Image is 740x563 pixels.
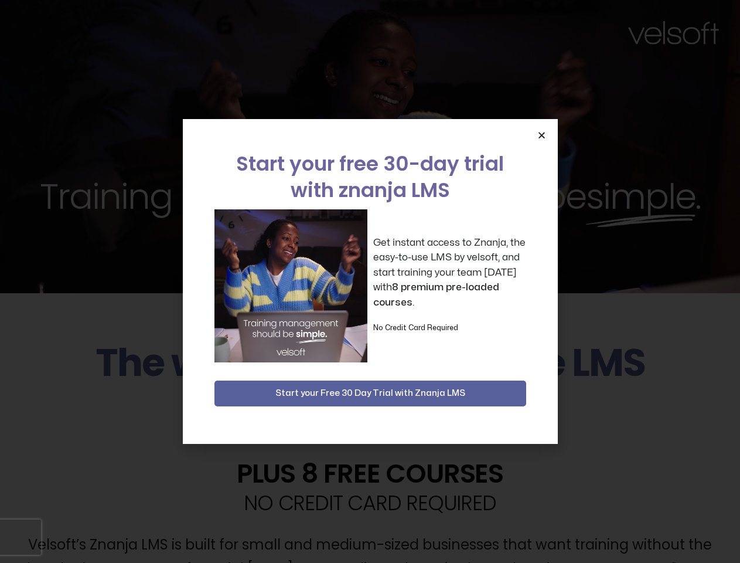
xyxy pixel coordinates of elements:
[373,282,499,307] strong: 8 premium pre-loaded courses
[214,381,526,406] button: Start your Free 30 Day Trial with Znanja LMS
[214,209,367,362] img: a woman sitting at her laptop dancing
[537,131,546,140] a: Close
[373,235,526,310] p: Get instant access to Znanja, the easy-to-use LMS by velsoft, and start training your team [DATE]...
[214,151,526,204] h2: Start your free 30-day trial with znanja LMS
[275,386,465,401] span: Start your Free 30 Day Trial with Znanja LMS
[373,324,458,331] strong: No Credit Card Required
